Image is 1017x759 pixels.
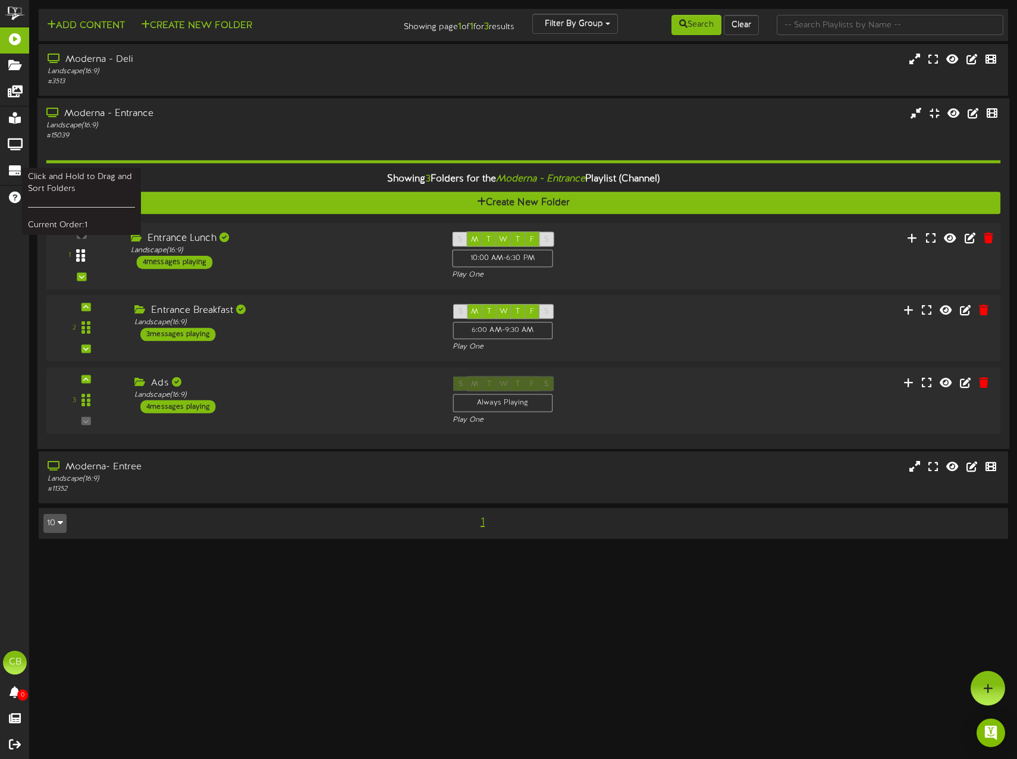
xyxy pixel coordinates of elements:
span: T [487,308,491,316]
div: CB [3,651,27,675]
div: Entrance Breakfast [134,304,435,318]
div: Showing page of for results [360,14,523,34]
button: Add Content [43,18,128,33]
div: # 15039 [46,131,434,141]
div: Ads [134,377,435,390]
span: W [499,235,507,243]
strong: 3 [484,21,489,32]
div: Landscape ( 16:9 ) [134,390,435,400]
div: Entrance Lunch [131,231,434,245]
i: Moderna - Entrance [496,174,585,184]
span: S [459,308,463,316]
div: 10:00 AM - 6:30 PM [452,250,553,268]
span: W [500,308,508,316]
span: T [516,308,520,316]
div: Play One [453,415,673,425]
button: Create New Folder [137,18,256,33]
div: Play One [453,343,673,353]
button: Search [671,15,721,35]
strong: 1 [470,21,473,32]
div: Landscape ( 16:9 ) [48,474,434,484]
button: Filter By Group [532,14,618,34]
div: Landscape ( 16:9 ) [48,67,434,77]
span: 1 [478,516,488,529]
div: Moderna- Entree [48,460,434,474]
button: Clear [724,15,759,35]
div: # 11352 [48,484,434,494]
div: Moderna - Deli [48,53,434,67]
div: 4 messages playing [137,256,213,269]
span: S [458,235,462,243]
span: T [516,235,520,243]
div: Play One [452,270,675,280]
span: 3 [426,174,431,184]
div: 3 messages playing [140,328,215,341]
div: 6:00 AM - 9:30 AM [453,322,553,339]
div: # 3513 [48,77,434,87]
div: Showing Folders for the Playlist (Channel) [37,167,1010,192]
span: T [486,235,491,243]
div: Open Intercom Messenger [977,719,1005,747]
button: Create New Folder [46,192,1001,214]
button: 10 [43,514,67,533]
span: M [471,308,478,316]
div: Landscape ( 16:9 ) [131,245,434,255]
span: 0 [17,689,28,701]
span: F [530,308,534,316]
strong: 1 [458,21,462,32]
span: S [544,308,548,316]
div: Landscape ( 16:9 ) [46,121,434,131]
div: Always Playing [453,394,553,412]
span: S [544,235,548,243]
div: Moderna - Entrance [46,107,434,121]
div: 4 messages playing [140,400,215,413]
span: F [530,235,534,243]
span: M [471,235,478,243]
div: Landscape ( 16:9 ) [134,318,435,328]
input: -- Search Playlists by Name -- [777,15,1003,35]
